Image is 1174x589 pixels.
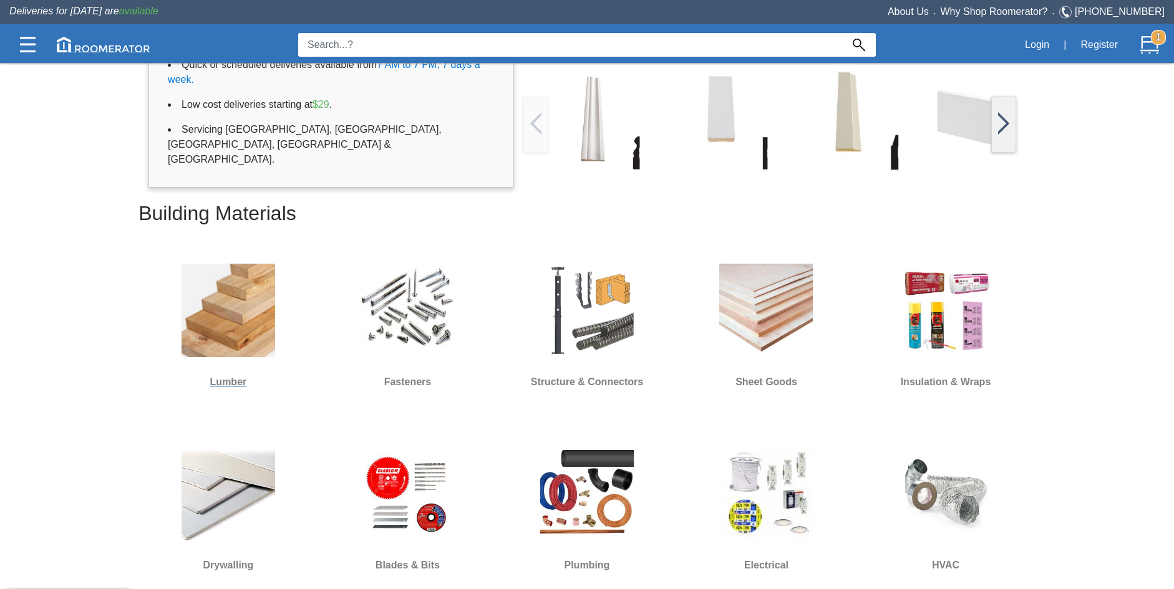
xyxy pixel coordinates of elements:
[138,193,1036,234] h2: Building Materials
[329,374,485,390] h6: Fasteners
[9,6,158,16] span: Deliveries for [DATE] are
[1018,32,1056,58] button: Login
[688,374,844,390] h6: Sheet Goods
[329,438,485,581] a: Blades & Bits
[853,39,865,51] img: Search_Icon.svg
[182,447,275,540] img: Drywall.jpg
[119,6,158,16] span: available
[666,64,775,173] img: /app/images/Buttons/favicon.jpg
[719,264,813,357] img: Sheet_Good.jpg
[1059,4,1075,20] img: Telephone.svg
[329,557,485,573] h6: Blades & Bits
[888,6,929,17] a: About Us
[298,33,842,57] input: Search...?
[868,254,1024,398] a: Insulation & Wraps
[150,374,306,390] h6: Lumber
[329,254,485,398] a: Fasteners
[1047,11,1059,16] span: •
[998,112,1009,135] img: /app/images/Buttons/favicon.jpg
[922,64,1031,173] img: /app/images/Buttons/favicon.jpg
[361,264,454,357] img: Screw.jpg
[868,374,1024,390] h6: Insulation & Wraps
[929,11,941,16] span: •
[168,117,495,172] li: Servicing [GEOGRAPHIC_DATA], [GEOGRAPHIC_DATA], [GEOGRAPHIC_DATA], [GEOGRAPHIC_DATA] & [GEOGRAPHI...
[509,374,665,390] h6: Structure & Connectors
[540,447,634,540] img: Plumbing.jpg
[509,438,665,581] a: Plumbing
[719,447,813,540] img: Electrical.jpg
[1075,6,1165,17] a: [PHONE_NUMBER]
[1074,32,1125,58] button: Register
[899,447,992,540] img: HVAC.jpg
[168,92,495,117] li: Low cost deliveries starting at .
[509,557,665,573] h6: Plumbing
[150,438,306,581] a: Drywalling
[794,64,903,173] img: /app/images/Buttons/favicon.jpg
[150,254,306,398] a: Lumber
[941,6,1048,17] a: Why Shop Roomerator?
[150,557,306,573] h6: Drywalling
[1140,36,1159,54] img: Cart.svg
[530,112,541,135] img: /app/images/Buttons/favicon.jpg
[313,99,329,110] span: $29
[688,438,844,581] a: Electrical
[509,254,665,398] a: Structure & Connectors
[1151,30,1166,45] strong: 1
[361,447,454,540] img: Blades-&-Bits.jpg
[688,557,844,573] h6: Electrical
[1056,31,1074,59] div: |
[182,264,275,357] img: Lumber.jpg
[538,64,648,173] img: /app/images/Buttons/favicon.jpg
[20,37,36,52] img: Categories.svg
[899,264,992,357] img: Insulation.jpg
[168,52,495,92] li: Quick or scheduled deliveries available from
[868,438,1024,581] a: HVAC
[868,557,1024,573] h6: HVAC
[688,254,844,398] a: Sheet Goods
[540,264,634,357] img: S&H.jpg
[57,37,150,52] img: roomerator-logo.svg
